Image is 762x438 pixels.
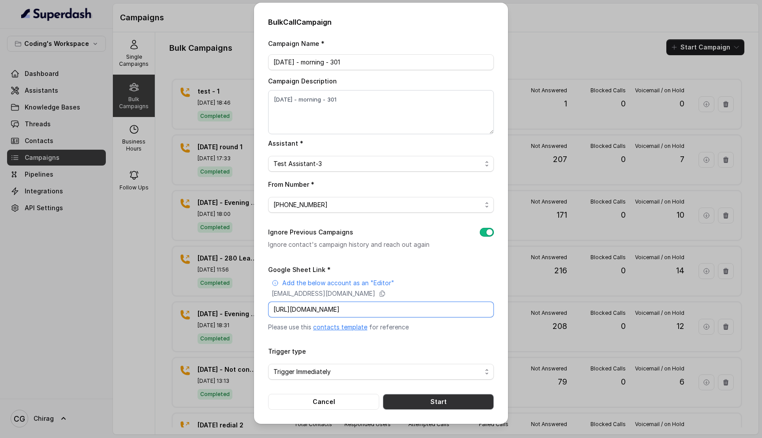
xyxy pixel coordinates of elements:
p: Ignore contact's campaign history and reach out again [268,239,466,250]
button: Trigger Immediately [268,364,494,380]
label: Assistant * [268,140,303,147]
label: Trigger type [268,347,306,355]
h2: Bulk Call Campaign [268,17,494,27]
p: [EMAIL_ADDRESS][DOMAIN_NAME] [272,289,375,298]
p: Please use this for reference [268,323,494,332]
button: Test Assistant-3 [268,156,494,172]
label: Campaign Description [268,77,337,85]
button: [PHONE_NUMBER] [268,197,494,213]
span: [PHONE_NUMBER] [273,200,482,210]
label: From Number * [268,181,314,188]
span: Trigger Immediately [273,366,482,377]
label: Campaign Name * [268,40,325,47]
span: Test Assistant-3 [273,159,482,169]
p: Add the below account as an "Editor" [282,279,394,287]
label: Ignore Previous Campaigns [268,227,353,238]
button: Cancel [268,394,379,410]
button: Start [383,394,494,410]
a: contacts template [313,323,367,331]
label: Google Sheet Link * [268,266,331,273]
